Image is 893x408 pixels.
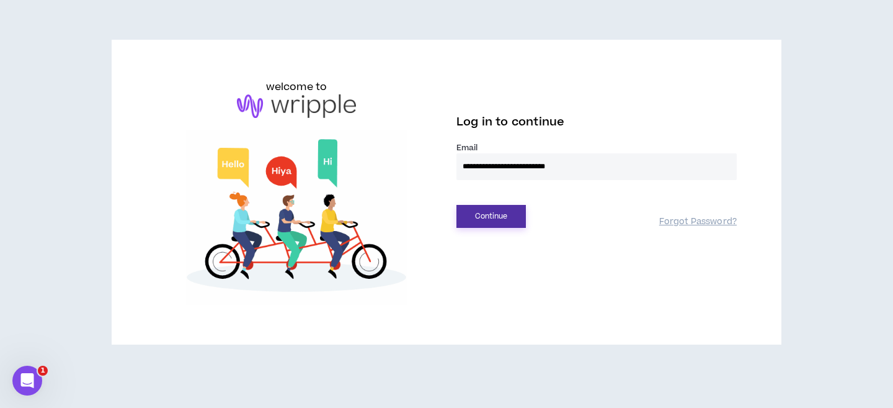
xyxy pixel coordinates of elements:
[38,366,48,376] span: 1
[12,366,42,396] iframe: Intercom live chat
[456,114,564,130] span: Log in to continue
[156,130,437,306] img: Welcome to Wripple
[266,79,327,94] h6: welcome to
[237,94,356,118] img: logo-brand.png
[456,205,526,228] button: Continue
[659,216,737,228] a: Forgot Password?
[456,142,737,153] label: Email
